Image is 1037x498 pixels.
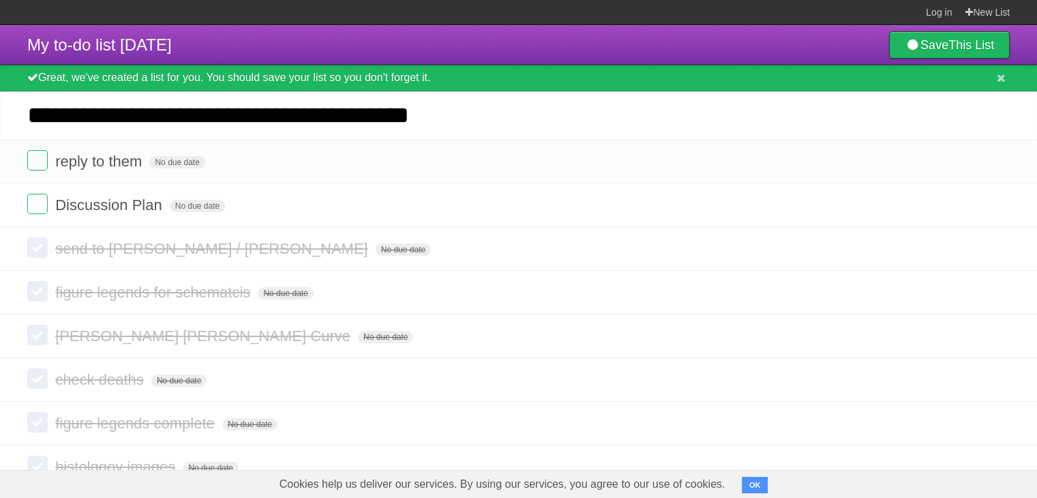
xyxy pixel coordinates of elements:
[55,458,179,475] span: histolggoy images
[183,462,238,474] span: No due date
[948,38,994,52] b: This List
[376,244,431,256] span: No due date
[27,194,48,214] label: Done
[27,456,48,476] label: Done
[27,368,48,389] label: Done
[222,418,277,430] span: No due date
[170,200,225,212] span: No due date
[27,150,48,171] label: Done
[258,287,313,299] span: No due date
[55,371,147,388] span: check deaths
[151,375,207,387] span: No due date
[55,415,218,432] span: figure legends complete
[742,477,768,493] button: OK
[55,153,145,170] span: reply to them
[27,412,48,433] label: Done
[27,35,172,54] span: My to-do list [DATE]
[149,156,205,169] span: No due date
[27,281,48,302] label: Done
[55,240,371,257] span: send to [PERSON_NAME] / [PERSON_NAME]
[27,325,48,345] label: Done
[889,31,1010,59] a: SaveThis List
[27,237,48,258] label: Done
[55,284,254,301] span: figure legends for schematcis
[55,327,354,345] span: [PERSON_NAME] [PERSON_NAME] Curve
[55,196,166,214] span: Discussion Plan
[266,471,739,498] span: Cookies help us deliver our services. By using our services, you agree to our use of cookies.
[358,331,413,343] span: No due date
